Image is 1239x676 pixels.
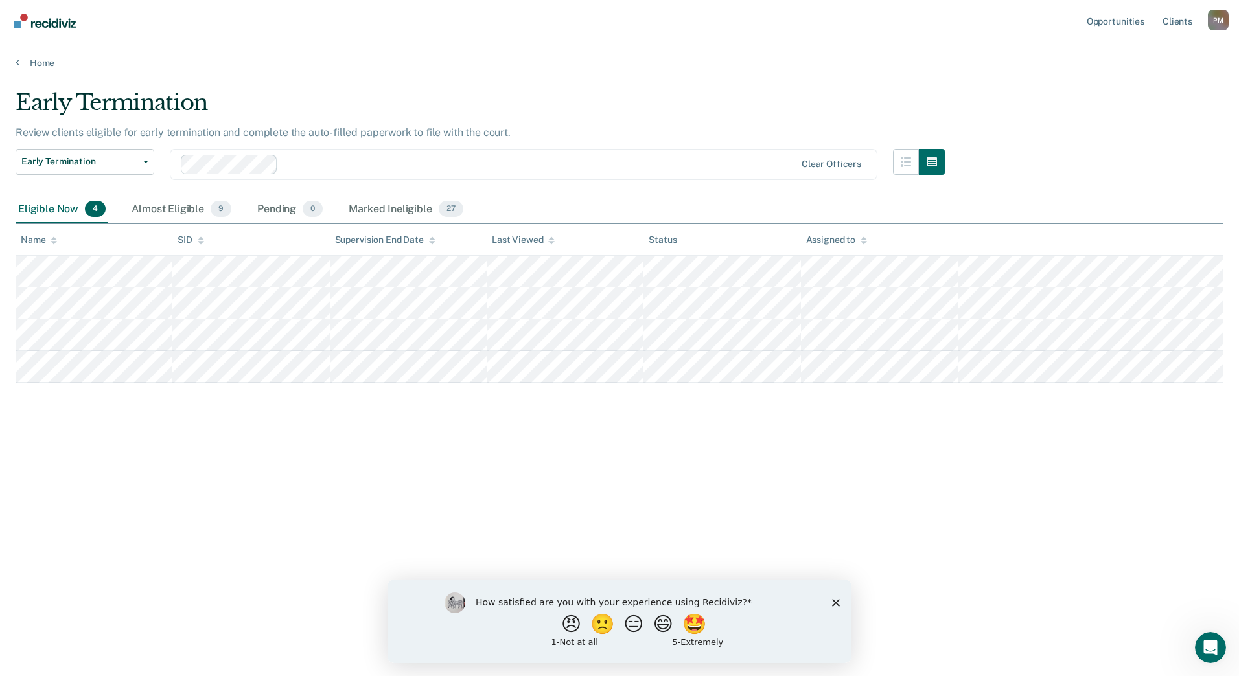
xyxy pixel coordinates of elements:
[492,234,555,245] div: Last Viewed
[178,234,204,245] div: SID
[303,201,323,218] span: 0
[649,234,677,245] div: Status
[439,201,463,218] span: 27
[16,89,945,126] div: Early Termination
[1195,632,1226,663] iframe: Intercom live chat
[16,196,108,224] div: Eligible Now4
[1208,10,1229,30] button: Profile dropdown button
[388,580,851,663] iframe: Survey by Kim from Recidiviz
[129,196,234,224] div: Almost Eligible9
[16,149,154,175] button: Early Termination
[85,201,106,218] span: 4
[16,126,511,139] p: Review clients eligible for early termination and complete the auto-filled paperwork to file with...
[255,196,325,224] div: Pending0
[346,196,465,224] div: Marked Ineligible27
[16,57,1223,69] a: Home
[806,234,867,245] div: Assigned to
[211,201,231,218] span: 9
[802,159,861,170] div: Clear officers
[14,14,76,28] img: Recidiviz
[21,156,138,167] span: Early Termination
[335,234,435,245] div: Supervision End Date
[21,234,57,245] div: Name
[1208,10,1229,30] div: P M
